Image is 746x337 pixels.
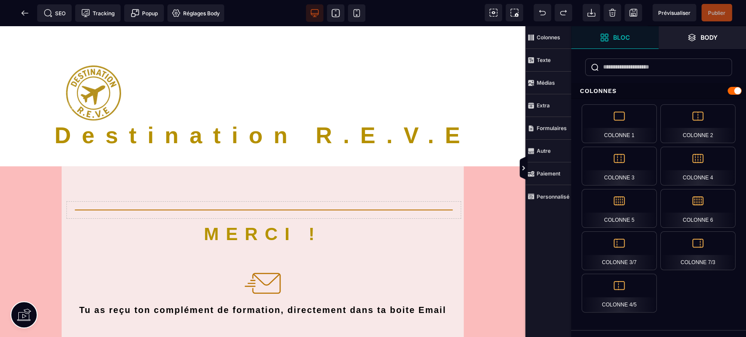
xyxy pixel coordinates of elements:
[525,185,571,208] span: Personnalisé
[81,9,115,17] span: Tracking
[16,4,34,22] span: Retour
[582,231,657,270] div: Colonne 3/7
[537,57,551,63] strong: Texte
[537,193,569,200] strong: Personnalisé
[660,147,736,186] div: Colonne 4
[571,83,746,99] div: Colonnes
[172,9,220,17] span: Réglages Body
[44,9,66,17] span: SEO
[525,49,571,72] span: Texte
[485,4,502,21] span: Voir les composants
[525,72,571,94] span: Médias
[571,155,580,182] span: Afficher les vues
[525,94,571,117] span: Extra
[348,4,365,22] span: Voir mobile
[167,4,224,22] span: Favicon
[583,4,600,21] span: Importer
[613,34,630,41] strong: Bloc
[75,279,451,290] h2: Tu as reçu ton complément de formation, directement dans ta boite Email
[124,4,164,22] span: Créer une alerte modale
[327,4,344,22] span: Voir tablette
[537,79,555,86] strong: Médias
[75,4,121,22] span: Code de suivi
[506,4,523,21] span: Capture d'écran
[37,4,72,22] span: Métadata SEO
[534,4,551,21] span: Défaire
[659,26,746,49] span: Ouvrir les calques
[582,189,657,228] div: Colonne 5
[625,4,642,21] span: Enregistrer
[660,231,736,270] div: Colonne 7/3
[243,237,282,277] img: 7770039329ea2a7073a6e12a81ec41d7_email-7979298-BB7507.png
[525,117,571,140] span: Formulaires
[604,4,621,21] span: Nettoyage
[555,4,572,21] span: Rétablir
[525,26,571,49] span: Colonnes
[306,4,323,22] span: Voir bureau
[525,162,571,185] span: Paiement
[537,148,551,154] strong: Autre
[652,4,696,21] span: Aperçu
[708,10,725,16] span: Publier
[582,147,657,186] div: Colonne 3
[537,125,567,131] strong: Formulaires
[660,104,736,143] div: Colonne 2
[537,102,550,109] strong: Extra
[537,34,560,41] strong: Colonnes
[582,104,657,143] div: Colonne 1
[658,10,690,16] span: Prévisualiser
[582,274,657,313] div: Colonne 4/5
[525,140,571,162] span: Autre
[571,26,659,49] span: Ouvrir les blocs
[660,189,736,228] div: Colonne 6
[537,170,560,177] strong: Paiement
[131,9,158,17] span: Popup
[66,39,121,94] img: 6bc32b15c6a1abf2dae384077174aadc_LOGOT15p.png
[701,34,718,41] strong: Body
[701,4,732,21] span: Enregistrer le contenu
